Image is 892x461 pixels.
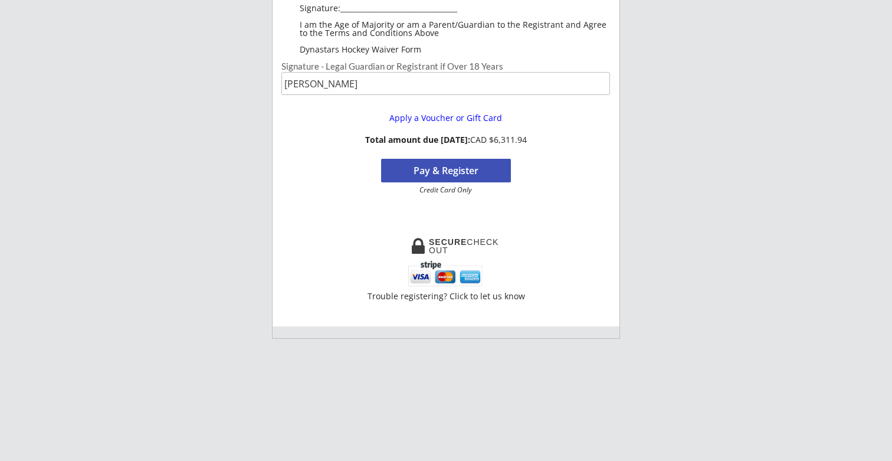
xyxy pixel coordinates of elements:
div: CHECKOUT [429,238,499,254]
strong: SECURE [429,237,467,247]
button: Pay & Register [381,159,511,182]
div: Trouble registering? Click to let us know [366,292,526,300]
div: Apply a Voucher or Gift Card [369,114,522,122]
div: Credit Card Only [386,187,506,194]
div: Signature - Legal Guardian or Registrant if Over 18 Years [281,62,610,71]
strong: Total amount due [DATE]: [365,134,470,145]
input: Type full name [281,72,610,95]
div: CAD $6,311.94 [365,135,527,145]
